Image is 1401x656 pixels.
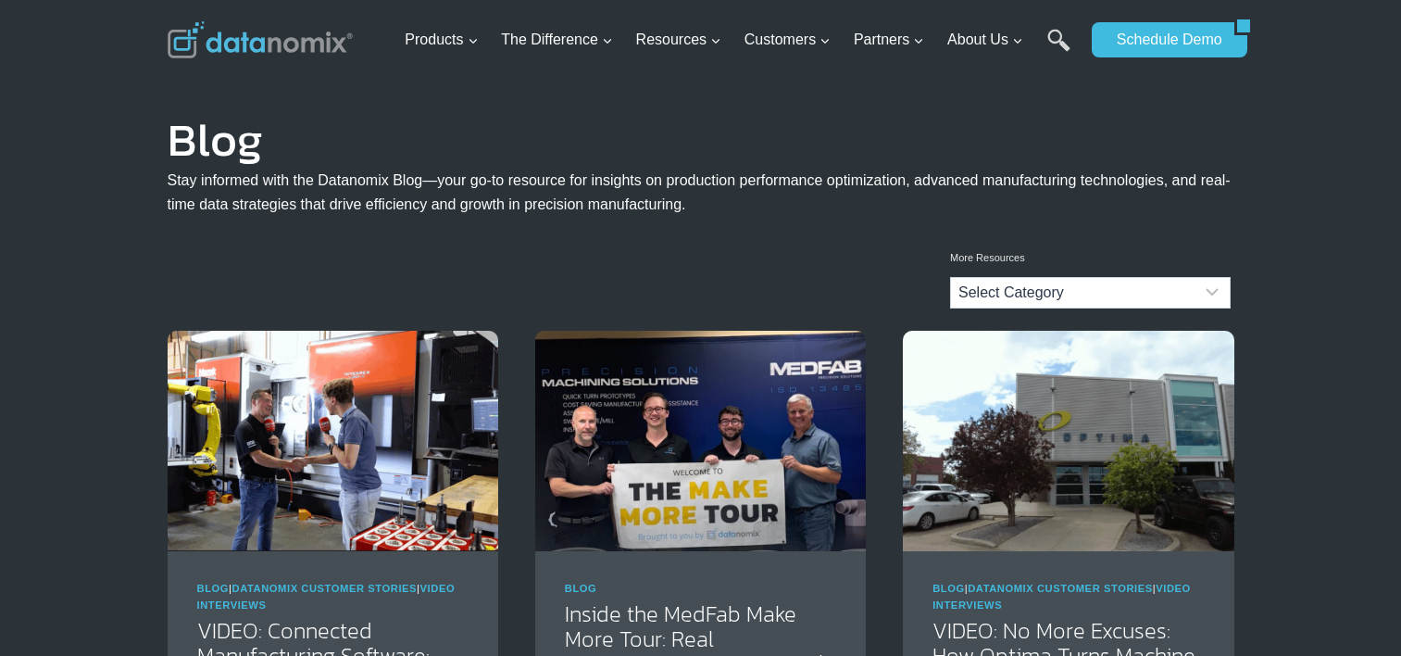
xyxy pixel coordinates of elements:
a: Blog [565,583,597,594]
h1: Blog [168,126,1234,154]
span: Partners [854,28,924,52]
span: Products [405,28,478,52]
span: About Us [947,28,1023,52]
a: Blog [197,583,230,594]
a: Blog [932,583,965,594]
img: Reata’s Connected Manufacturing Software Ecosystem [168,331,498,551]
p: More Resources [950,250,1231,267]
span: Resources [636,28,721,52]
nav: Primary Navigation [397,10,1082,70]
img: Discover how Optima Manufacturing uses Datanomix to turn raw machine data into real-time insights... [903,331,1233,551]
span: Customers [744,28,831,52]
a: Datanomix Customer Stories [968,583,1153,594]
p: Stay informed with the Datanomix Blog—your go-to resource for insights on production performance ... [168,169,1234,216]
img: Make More Tour at Medfab - See how AI in Manufacturing is taking the spotlight [535,331,866,551]
a: Search [1047,29,1070,70]
span: | | [932,583,1191,611]
a: Schedule Demo [1092,22,1234,57]
a: Video Interviews [197,583,456,611]
span: The Difference [501,28,613,52]
span: | | [197,583,456,611]
a: Datanomix Customer Stories [232,583,418,594]
a: Video Interviews [932,583,1191,611]
img: Datanomix [168,21,353,58]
